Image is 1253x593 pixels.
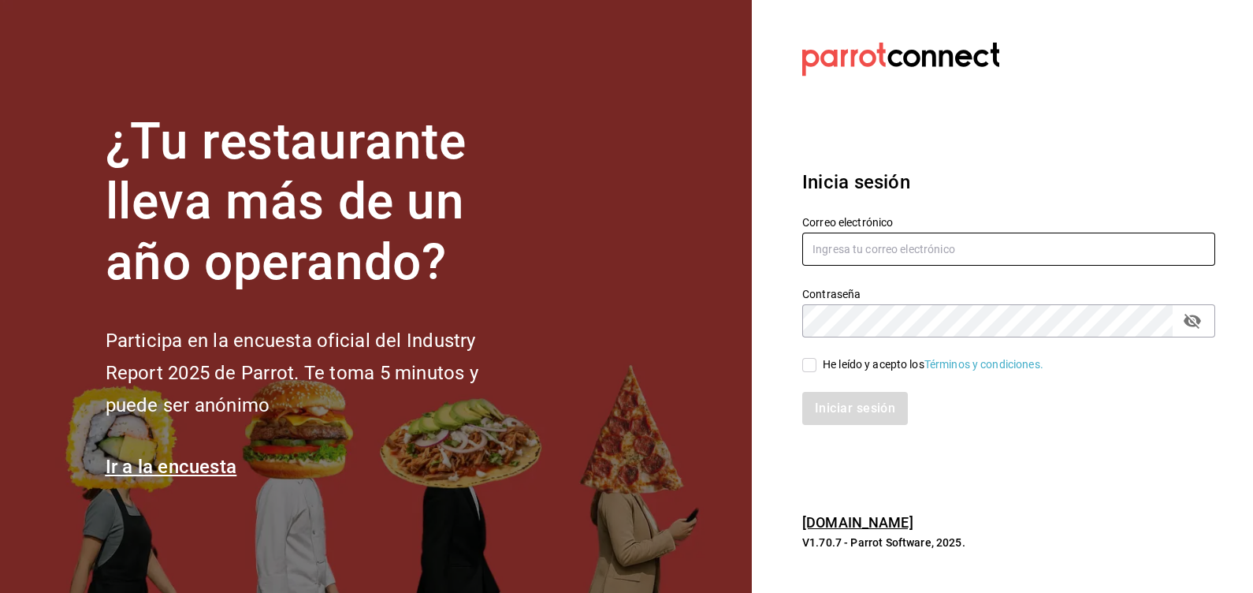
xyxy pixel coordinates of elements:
a: Ir a la encuesta [106,456,237,478]
div: He leído y acepto los [823,356,1043,373]
p: V1.70.7 - Parrot Software, 2025. [802,535,1215,550]
h2: Participa en la encuesta oficial del Industry Report 2025 de Parrot. Te toma 5 minutos y puede se... [106,325,531,421]
input: Ingresa tu correo electrónico [802,233,1215,266]
a: [DOMAIN_NAME] [802,514,913,531]
label: Correo electrónico [802,216,1215,227]
h3: Inicia sesión [802,168,1215,196]
a: Términos y condiciones. [924,358,1043,371]
label: Contraseña [802,288,1215,299]
button: passwordField [1179,308,1206,334]
h1: ¿Tu restaurante lleva más de un año operando? [106,112,531,293]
